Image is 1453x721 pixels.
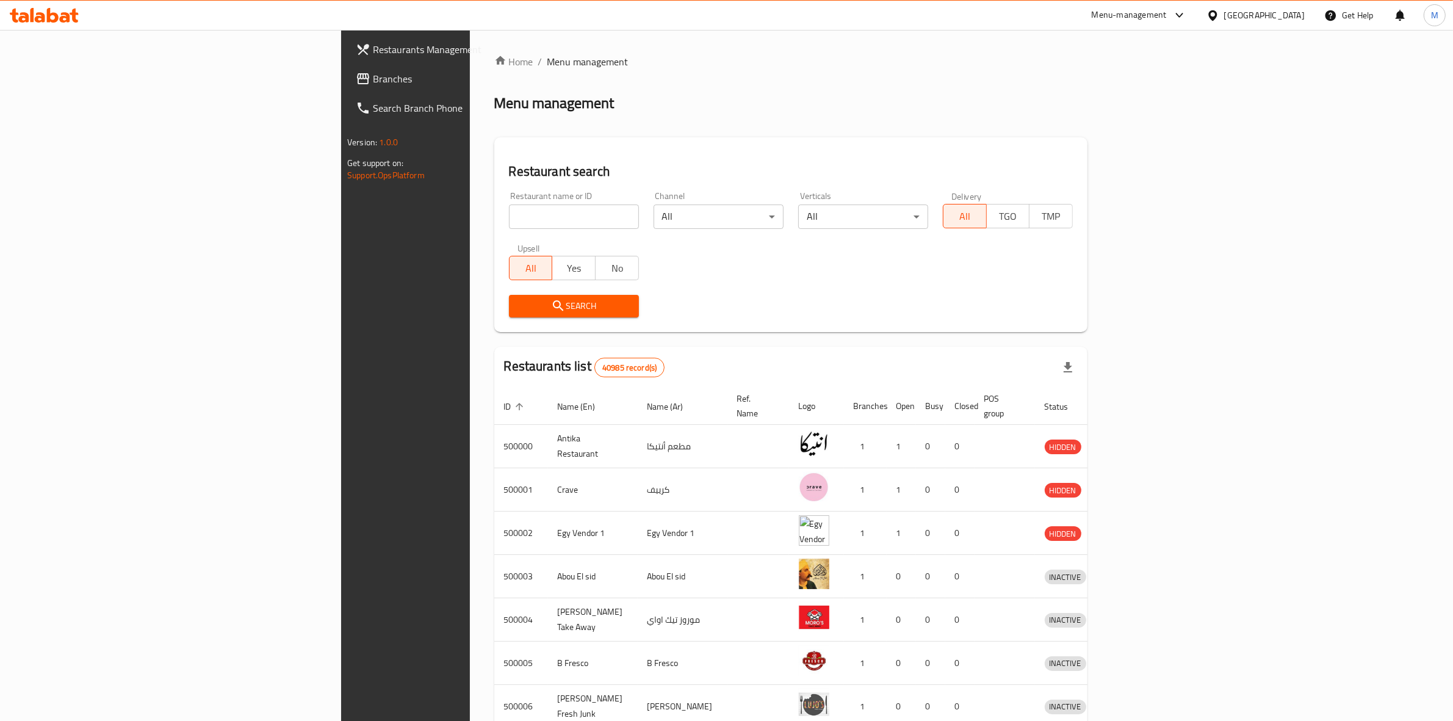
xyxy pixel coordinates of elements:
td: 1 [844,512,887,555]
img: Crave [799,472,829,502]
img: B Fresco [799,645,829,676]
td: 0 [887,555,916,598]
span: Ref. Name [737,391,774,421]
th: Open [887,388,916,425]
span: 1.0.0 [379,134,398,150]
td: 0 [916,598,945,642]
a: Restaurants Management [346,35,584,64]
a: Support.OpsPlatform [347,167,425,183]
span: Status [1045,399,1084,414]
span: Search [519,299,629,314]
td: 0 [887,598,916,642]
td: B Fresco [548,642,638,685]
td: 1 [887,512,916,555]
span: Branches [373,71,574,86]
td: 0 [916,468,945,512]
th: Closed [945,388,975,425]
span: Get support on: [347,155,403,171]
button: TMP [1029,204,1073,228]
td: 1 [887,425,916,468]
td: Abou El sid [638,555,727,598]
span: TGO [992,208,1025,225]
h2: Menu management [494,93,615,113]
nav: breadcrumb [494,54,1087,69]
span: Yes [557,259,591,277]
span: Menu management [547,54,629,69]
td: 0 [916,555,945,598]
div: INACTIVE [1045,656,1086,671]
img: Lujo's Fresh Junk [799,689,829,719]
span: 40985 record(s) [595,362,664,374]
span: POS group [984,391,1020,421]
a: Branches [346,64,584,93]
td: كرييف [638,468,727,512]
span: Search Branch Phone [373,101,574,115]
td: مطعم أنتيكا [638,425,727,468]
td: 1 [844,642,887,685]
span: HIDDEN [1045,484,1081,498]
td: 0 [916,425,945,468]
span: HIDDEN [1045,527,1081,541]
span: INACTIVE [1045,570,1086,584]
th: Logo [789,388,844,425]
td: 0 [887,642,916,685]
td: 1 [844,425,887,468]
td: B Fresco [638,642,727,685]
div: INACTIVE [1045,570,1086,584]
span: All [948,208,982,225]
td: Antika Restaurant [548,425,638,468]
td: Egy Vendor 1 [638,512,727,555]
div: All [654,205,784,229]
div: [GEOGRAPHIC_DATA] [1224,9,1305,22]
td: 1 [844,468,887,512]
button: Search [509,295,639,317]
td: 0 [945,642,975,685]
td: Egy Vendor 1 [548,512,638,555]
img: Moro's Take Away [799,602,829,632]
span: M [1431,9,1438,22]
td: 1 [844,555,887,598]
span: Name (Ar) [647,399,699,414]
td: موروز تيك اواي [638,598,727,642]
td: Abou El sid [548,555,638,598]
button: No [595,256,639,280]
span: INACTIVE [1045,700,1086,714]
td: 0 [945,512,975,555]
a: Search Branch Phone [346,93,584,123]
span: Restaurants Management [373,42,574,57]
td: 0 [916,642,945,685]
span: No [600,259,634,277]
label: Upsell [517,244,540,252]
span: Name (En) [558,399,611,414]
img: Abou El sid [799,559,829,589]
td: 0 [945,468,975,512]
h2: Restaurants list [504,357,665,377]
button: All [509,256,553,280]
td: 0 [945,598,975,642]
td: [PERSON_NAME] Take Away [548,598,638,642]
div: All [798,205,928,229]
td: Crave [548,468,638,512]
span: TMP [1034,208,1068,225]
div: Export file [1053,353,1083,382]
button: TGO [986,204,1030,228]
button: All [943,204,987,228]
div: Menu-management [1092,8,1167,23]
span: INACTIVE [1045,613,1086,627]
span: ID [504,399,527,414]
td: 1 [844,598,887,642]
td: 1 [887,468,916,512]
button: Yes [552,256,596,280]
th: Busy [916,388,945,425]
td: 0 [945,425,975,468]
th: Branches [844,388,887,425]
img: Egy Vendor 1 [799,515,829,546]
td: 0 [945,555,975,598]
div: Total records count [594,358,665,377]
div: HIDDEN [1045,526,1081,541]
span: Version: [347,134,377,150]
img: Antika Restaurant [799,429,829,459]
span: INACTIVE [1045,656,1086,670]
